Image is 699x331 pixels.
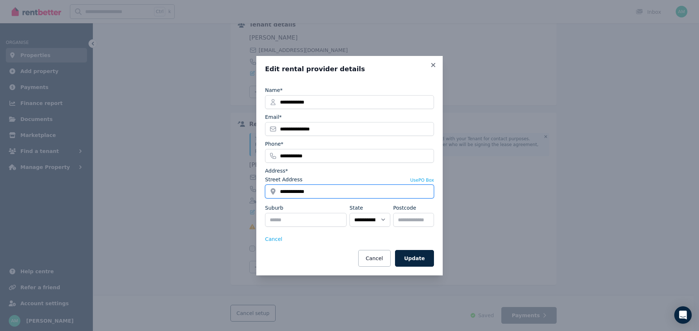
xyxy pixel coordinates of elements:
[265,176,303,183] label: Street Address
[265,204,283,211] label: Suburb
[410,177,434,183] button: UsePO Box
[265,235,282,243] button: Cancel
[265,140,283,148] label: Phone*
[265,167,288,174] label: Address*
[349,204,363,211] label: State
[358,250,391,267] button: Cancel
[265,113,282,121] label: Email*
[265,86,283,94] label: Name*
[393,204,416,211] label: Postcode
[265,65,434,73] h3: Edit rental provider details
[674,306,692,324] div: Open Intercom Messenger
[395,250,434,267] button: Update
